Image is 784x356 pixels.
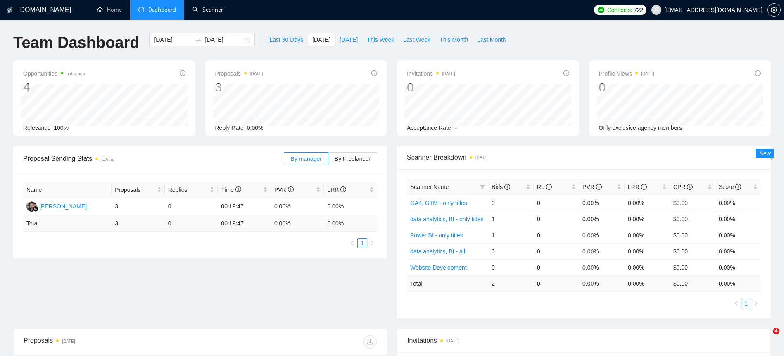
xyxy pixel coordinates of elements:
span: left [734,301,739,306]
td: 0.00% [625,211,670,227]
span: This Month [440,35,468,44]
td: 0.00% [715,259,761,275]
span: New [759,150,771,157]
span: Invitations [407,69,455,79]
span: 0.00% [247,124,264,131]
span: 100% [54,124,69,131]
img: upwork-logo.png [598,7,604,13]
time: a day ago [67,72,85,76]
td: 0.00 % [271,215,324,232]
h1: Team Dashboard [13,33,139,53]
td: $0.00 [670,243,715,259]
span: Bids [492,184,510,190]
td: Total [407,275,488,291]
th: Proposals [112,182,165,198]
td: 0.00% [579,227,625,243]
span: Invitations [407,335,760,346]
button: download [363,335,377,349]
span: Score [719,184,741,190]
td: 0 [488,259,534,275]
td: 3 [112,198,165,215]
td: 0 [534,259,579,275]
button: Last Week [399,33,435,46]
td: 0 [534,243,579,259]
td: 0.00% [579,195,625,211]
td: $0.00 [670,259,715,275]
button: This Week [362,33,399,46]
span: download [364,339,376,345]
span: Proposals [215,69,263,79]
button: [DATE] [335,33,362,46]
span: -- [454,124,458,131]
input: End date [205,35,242,44]
td: 0.00% [579,211,625,227]
td: 2 [488,275,534,291]
span: This Week [367,35,394,44]
span: 722 [634,5,643,14]
li: Next Page [367,238,377,248]
td: 0.00% [715,227,761,243]
span: right [370,241,375,246]
span: info-circle [235,186,241,192]
td: 1 [488,227,534,243]
a: data analytics, BI - all [410,248,465,255]
span: filter [480,184,485,189]
td: 0 [488,195,534,211]
span: info-circle [504,184,510,190]
time: [DATE] [641,72,654,76]
td: 1 [488,211,534,227]
span: PVR [582,184,602,190]
span: info-circle [687,184,693,190]
li: 1 [357,238,367,248]
div: 0 [407,79,455,95]
td: 0.00% [625,259,670,275]
td: $ 0.00 [670,275,715,291]
time: [DATE] [250,72,263,76]
span: user [653,7,659,13]
span: swap-right [195,36,202,43]
td: 0 [534,275,579,291]
span: Last Month [477,35,506,44]
a: data analytics, BI - only titles [410,216,483,222]
span: info-circle [735,184,741,190]
td: 00:19:47 [218,215,271,232]
button: This Month [435,33,473,46]
span: Opportunities [23,69,85,79]
time: [DATE] [62,339,75,344]
th: Name [23,182,112,198]
td: 0.00% [579,243,625,259]
td: 0.00 % [324,215,377,232]
span: Relevance [23,124,50,131]
span: LRR [327,186,346,193]
span: PVR [274,186,294,193]
button: setting [767,3,781,17]
span: LRR [628,184,647,190]
td: 0.00% [625,195,670,211]
th: Replies [165,182,218,198]
button: left [731,299,741,308]
span: info-circle [596,184,602,190]
span: setting [768,7,780,13]
td: 0.00 % [715,275,761,291]
a: Power BI - only titles [410,232,463,239]
span: Re [537,184,552,190]
td: 0 [534,195,579,211]
span: info-circle [641,184,647,190]
div: 3 [215,79,263,95]
a: 1 [358,239,367,248]
td: 0.00 % [625,275,670,291]
span: By Freelancer [335,155,371,162]
div: 4 [23,79,85,95]
td: $0.00 [670,211,715,227]
span: info-circle [180,70,185,76]
td: Total [23,215,112,232]
span: Proposal Sending Stats [23,153,284,164]
span: [DATE] [340,35,358,44]
td: 0.00% [715,211,761,227]
span: Scanner Breakdown [407,152,761,162]
span: Last Week [403,35,430,44]
img: gigradar-bm.png [33,206,38,212]
td: 0 [488,243,534,259]
li: Previous Page [347,238,357,248]
td: $0.00 [670,227,715,243]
